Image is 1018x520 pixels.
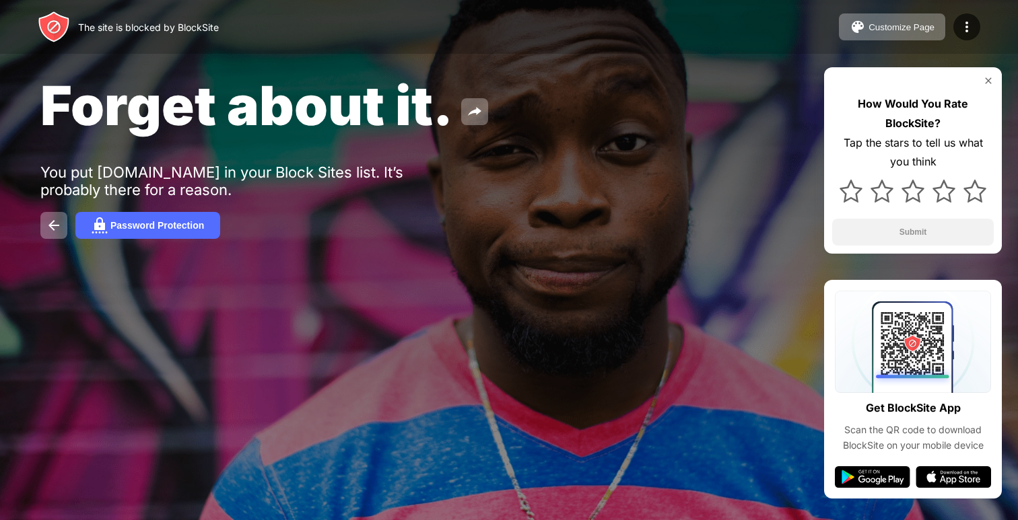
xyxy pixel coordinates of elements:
[866,398,961,418] div: Get BlockSite App
[832,219,994,246] button: Submit
[467,104,483,120] img: share.svg
[916,466,991,488] img: app-store.svg
[932,180,955,202] img: star.svg
[38,11,70,43] img: header-logo.svg
[835,422,991,453] div: Scan the QR code to download BlockSite on your mobile device
[92,217,108,233] img: password.svg
[959,19,975,35] img: menu-icon.svg
[839,13,945,40] button: Customize Page
[871,180,893,202] img: star.svg
[40,73,453,138] span: Forget about it.
[78,22,219,33] div: The site is blocked by BlockSite
[832,94,994,133] div: How Would You Rate BlockSite?
[840,180,862,202] img: star.svg
[832,133,994,172] div: Tap the stars to tell us what you think
[850,19,866,35] img: pallet.svg
[46,217,62,233] img: back.svg
[869,22,935,32] div: Customize Page
[40,163,456,198] div: You put [DOMAIN_NAME] in your Block Sites list. It’s probably there for a reason.
[110,220,204,231] div: Password Protection
[983,75,994,86] img: rate-us-close.svg
[902,180,924,202] img: star.svg
[963,180,986,202] img: star.svg
[835,466,910,488] img: google-play.svg
[75,212,220,239] button: Password Protection
[835,291,991,393] img: qrcode.svg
